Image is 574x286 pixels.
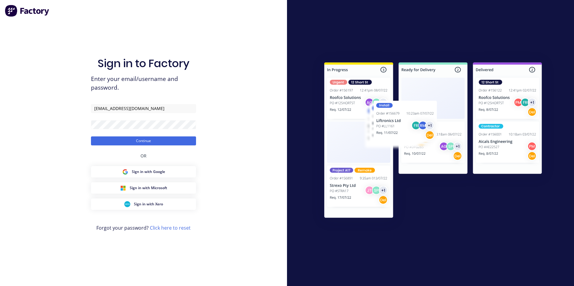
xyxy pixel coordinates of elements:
button: Microsoft Sign inSign in with Microsoft [91,182,196,194]
button: Continue [91,136,196,145]
img: Google Sign in [122,169,128,175]
a: Click here to reset [150,225,191,231]
img: Microsoft Sign in [120,185,126,191]
div: OR [140,145,147,166]
span: Enter your email/username and password. [91,75,196,92]
input: Email/Username [91,104,196,113]
span: Sign in with Google [132,169,165,174]
h1: Sign in to Factory [98,57,189,70]
img: Factory [5,5,50,17]
img: Sign in [311,50,555,232]
button: Xero Sign inSign in with Xero [91,198,196,210]
span: Forgot your password? [96,224,191,231]
span: Sign in with Xero [134,201,163,207]
img: Xero Sign in [124,201,130,207]
button: Google Sign inSign in with Google [91,166,196,177]
span: Sign in with Microsoft [130,185,167,191]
